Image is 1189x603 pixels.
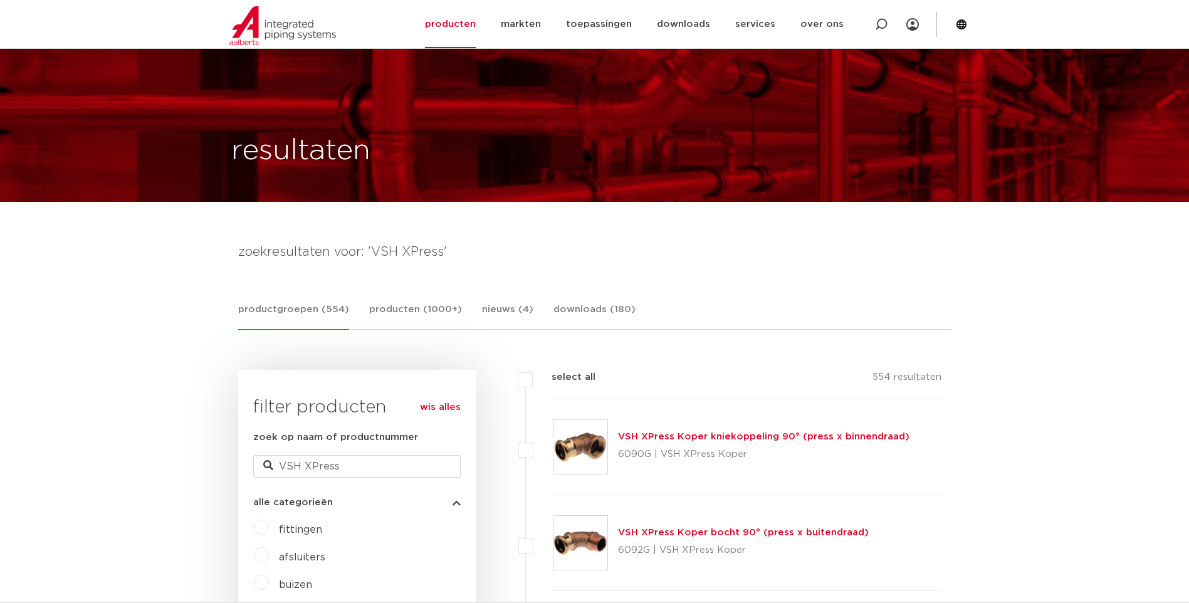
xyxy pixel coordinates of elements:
[253,455,461,478] input: zoeken
[553,302,636,329] a: downloads (180)
[872,370,941,389] p: 554 resultaten
[553,516,607,570] img: Thumbnail for VSH XPress Koper bocht 90° (press x buitendraad)
[253,498,461,507] button: alle categorieën
[231,131,370,171] h1: resultaten
[279,552,325,562] a: afsluiters
[279,580,312,590] a: buizen
[253,395,461,420] h3: filter producten
[253,498,333,507] span: alle categorieën
[618,432,909,441] a: VSH XPress Koper kniekoppeling 90° (press x binnendraad)
[533,370,595,385] label: select all
[553,420,607,474] img: Thumbnail for VSH XPress Koper kniekoppeling 90° (press x binnendraad)
[238,242,951,262] h4: zoekresultaten voor: 'VSH XPress'
[279,525,322,535] a: fittingen
[482,302,533,329] a: nieuws (4)
[253,430,418,445] label: zoek op naam of productnummer
[369,302,462,329] a: producten (1000+)
[420,400,461,415] a: wis alles
[618,528,869,537] a: VSH XPress Koper bocht 90° (press x buitendraad)
[618,444,909,464] p: 6090G | VSH XPress Koper
[238,302,349,330] a: productgroepen (554)
[618,540,869,560] p: 6092G | VSH XPress Koper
